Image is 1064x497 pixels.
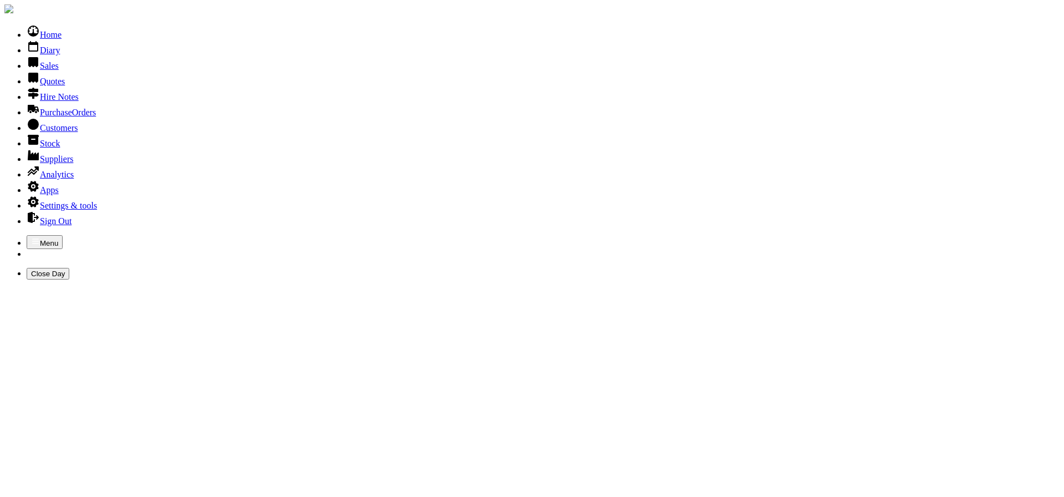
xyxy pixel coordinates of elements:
[27,45,60,55] a: Diary
[27,185,59,195] a: Apps
[27,133,1060,149] li: Stock
[27,268,69,280] button: Close Day
[27,77,65,86] a: Quotes
[27,55,1060,71] li: Sales
[27,235,63,249] button: Menu
[4,4,13,13] img: companylogo.jpg
[27,154,73,164] a: Suppliers
[27,170,74,179] a: Analytics
[27,87,1060,102] li: Hire Notes
[27,139,60,148] a: Stock
[27,108,96,117] a: PurchaseOrders
[27,30,62,39] a: Home
[27,216,71,226] a: Sign Out
[27,123,78,133] a: Customers
[27,61,59,70] a: Sales
[27,201,97,210] a: Settings & tools
[27,92,79,102] a: Hire Notes
[27,149,1060,164] li: Suppliers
